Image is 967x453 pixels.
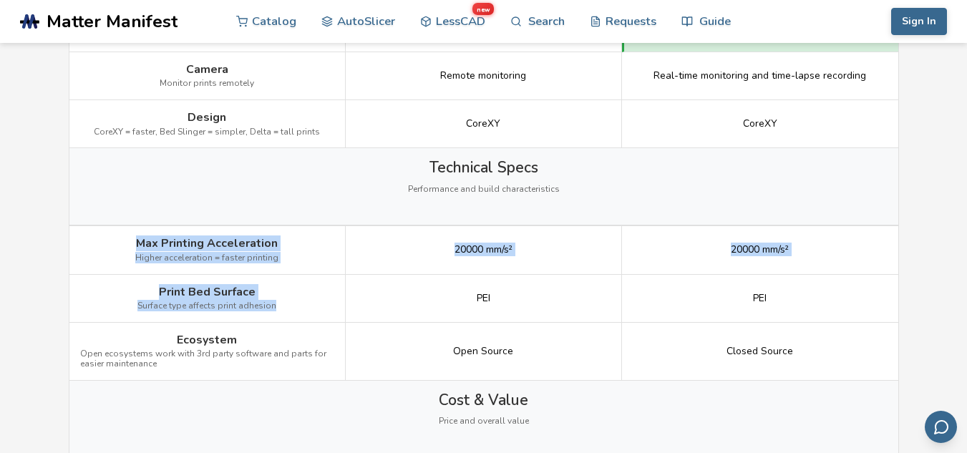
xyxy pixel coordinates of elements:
span: 20000 mm/s² [731,244,789,255]
span: Print Bed Surface [159,286,256,298]
span: new [472,3,493,15]
span: Ecosystem [177,333,237,346]
span: Open ecosystems work with 3rd party software and parts for easier maintenance [80,349,334,369]
span: Cost & Value [439,391,528,409]
button: Sign In [891,8,947,35]
span: Performance and build characteristics [408,185,560,195]
span: Real-time monitoring and time-lapse recording [653,70,866,82]
span: 20000 mm/s² [455,244,512,255]
span: PEI [753,293,767,304]
span: CoreXY = faster, Bed Slinger = simpler, Delta = tall prints [94,127,320,137]
span: PEI [477,293,490,304]
span: Matter Manifest [47,11,178,31]
span: Camera [186,63,228,76]
span: CoreXY [743,118,777,130]
span: Price and overall value [439,417,529,427]
span: Surface type affects print adhesion [137,301,276,311]
span: Monitor prints remotely [160,79,254,89]
span: Remote monitoring [440,70,526,82]
span: CoreXY [466,118,500,130]
span: Closed Source [727,346,793,357]
span: Max Printing Acceleration [136,237,278,250]
span: Technical Specs [429,159,538,176]
span: Open Source [453,346,513,357]
button: Send feedback via email [925,411,957,443]
span: Design [188,111,226,124]
span: Higher acceleration = faster printing [135,253,278,263]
